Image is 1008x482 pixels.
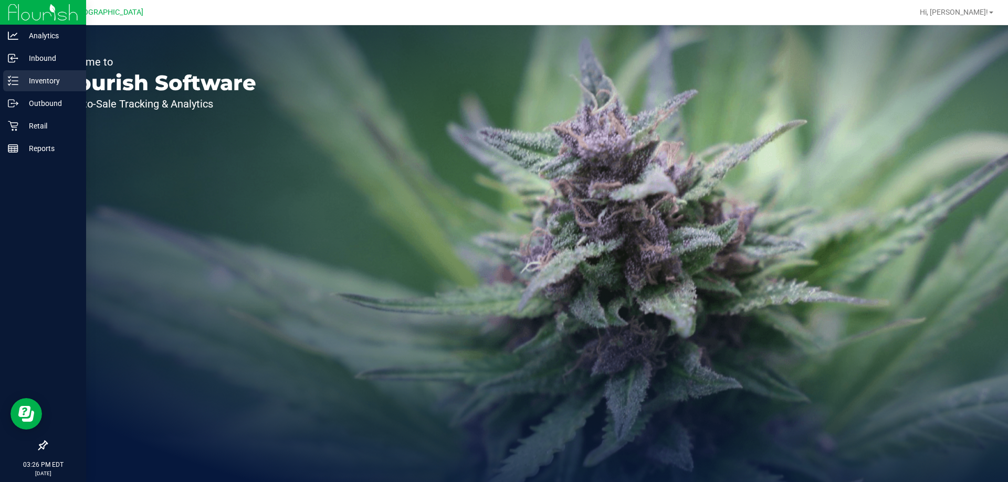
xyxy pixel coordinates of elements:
[8,121,18,131] inline-svg: Retail
[10,398,42,430] iframe: Resource center
[18,142,81,155] p: Reports
[8,30,18,41] inline-svg: Analytics
[18,97,81,110] p: Outbound
[57,99,256,109] p: Seed-to-Sale Tracking & Analytics
[18,120,81,132] p: Retail
[8,143,18,154] inline-svg: Reports
[5,460,81,469] p: 03:26 PM EDT
[18,29,81,42] p: Analytics
[8,98,18,109] inline-svg: Outbound
[920,8,988,16] span: Hi, [PERSON_NAME]!
[57,72,256,93] p: Flourish Software
[18,52,81,65] p: Inbound
[8,76,18,86] inline-svg: Inventory
[5,469,81,477] p: [DATE]
[57,57,256,67] p: Welcome to
[71,8,143,17] span: [GEOGRAPHIC_DATA]
[8,53,18,63] inline-svg: Inbound
[18,74,81,87] p: Inventory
